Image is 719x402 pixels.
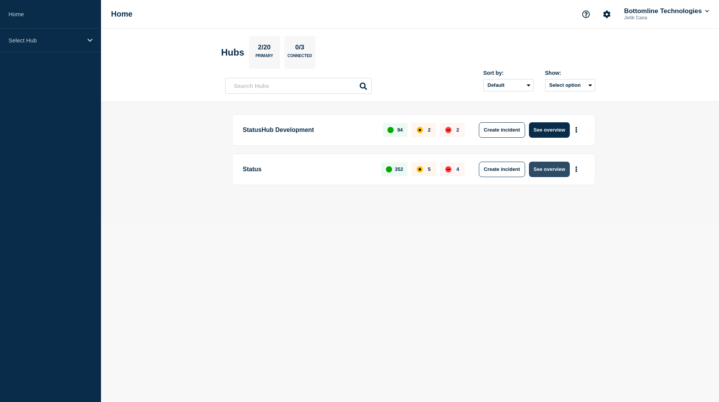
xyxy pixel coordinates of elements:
[221,47,244,58] h2: Hubs
[578,6,594,22] button: Support
[256,54,273,62] p: Primary
[571,162,581,176] button: More actions
[623,7,711,15] button: Bottomline Technologies
[243,122,374,138] p: StatusHub Development
[445,127,451,133] div: down
[255,44,273,54] p: 2/20
[445,166,451,172] div: down
[483,79,534,91] select: Sort by
[395,166,403,172] p: 352
[386,166,392,172] div: up
[292,44,307,54] p: 0/3
[456,127,459,133] p: 2
[417,166,423,172] div: affected
[479,122,525,138] button: Create incident
[545,79,595,91] button: Select option
[479,162,525,177] button: Create incident
[599,6,615,22] button: Account settings
[8,37,83,44] p: Select Hub
[623,15,703,20] p: Jetik Cana
[397,127,402,133] p: 94
[111,10,133,19] h1: Home
[456,166,459,172] p: 4
[529,122,570,138] button: See overview
[428,127,431,133] p: 2
[288,54,312,62] p: Connected
[225,78,372,94] input: Search Hubs
[545,70,595,76] div: Show:
[571,123,581,137] button: More actions
[387,127,394,133] div: up
[243,162,373,177] p: Status
[483,70,534,76] div: Sort by:
[428,166,431,172] p: 5
[417,127,423,133] div: affected
[529,162,570,177] button: See overview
